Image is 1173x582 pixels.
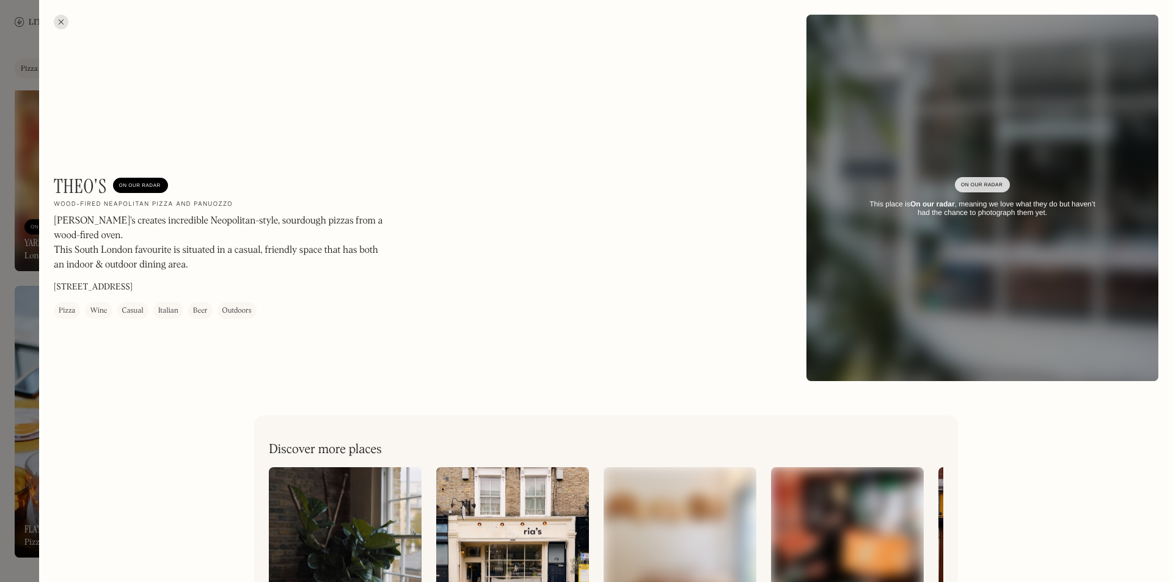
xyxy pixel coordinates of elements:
h2: Wood-fired Neapolitan pizza and panuozzo [54,200,233,209]
div: Pizza [59,305,75,317]
h1: Theo's [54,175,107,198]
div: Casual [122,305,144,317]
div: Italian [158,305,178,317]
div: On Our Radar [119,180,162,192]
div: Beer [193,305,208,317]
p: [PERSON_NAME]'s creates incredible Neopolitan-style, sourdough pizzas from a wood-fired oven. Thi... [54,214,384,272]
h2: Discover more places [269,442,382,457]
div: Outdoors [222,305,252,317]
div: On Our Radar [961,179,1004,191]
strong: On our radar [910,200,955,208]
div: Wine [90,305,107,317]
p: [STREET_ADDRESS] [54,281,133,294]
div: This place is , meaning we love what they do but haven’t had the chance to photograph them yet. [863,200,1102,217]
